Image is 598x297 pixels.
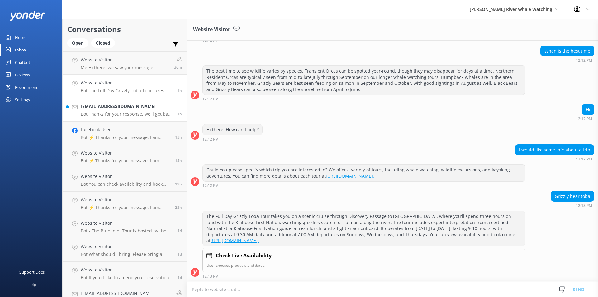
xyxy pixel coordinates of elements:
[15,44,26,56] div: Inbox
[178,228,182,233] span: Sep 07 2025 08:17am (UTC -07:00) America/Tijuana
[202,275,219,278] strong: 12:13 PM
[515,145,594,155] div: I would like some info about a trip
[63,215,187,238] a: Website VisitorBot:- The Bute Inlet Tour is hosted by the Homalco First Nation along the Orford R...
[15,69,30,81] div: Reviews
[202,184,219,188] strong: 12:12 PM
[540,58,594,62] div: Sep 08 2025 12:12pm (UTC -07:00) America/Tijuana
[576,59,592,62] strong: 12:12 PM
[202,183,525,188] div: Sep 08 2025 12:12pm (UTC -07:00) America/Tijuana
[81,220,173,227] h4: Website Visitor
[515,157,594,161] div: Sep 08 2025 12:12pm (UTC -07:00) America/Tijuana
[177,88,182,93] span: Sep 08 2025 12:13pm (UTC -07:00) America/Tijuana
[67,38,88,48] div: Open
[81,266,173,273] h4: Website Visitor
[541,46,594,56] div: When is the best time
[202,39,219,42] strong: 12:12 PM
[177,111,182,117] span: Sep 08 2025 11:35am (UTC -07:00) America/Tijuana
[193,26,230,34] h3: Website Visitor
[63,145,187,168] a: Website VisitorBot:⚡ Thanks for your message. I am sorry I don't have that answer for you. You're...
[63,75,187,98] a: Website VisitorBot:The Full Day Grizzly Toba Tour takes you on a scenic cruise through Discovery ...
[576,117,592,121] strong: 12:12 PM
[81,150,170,156] h4: Website Visitor
[67,39,91,46] a: Open
[202,97,525,101] div: Sep 08 2025 12:12pm (UTC -07:00) America/Tijuana
[576,117,594,121] div: Sep 08 2025 12:12pm (UTC -07:00) America/Tijuana
[203,211,525,246] div: The Full Day Grizzly Toba Tour takes you on a scenic cruise through Discovery Passage to [GEOGRAP...
[470,6,552,12] span: [PERSON_NAME] River Whale Watching
[19,266,45,278] div: Support Docs
[81,111,173,117] p: Bot: Thanks for your response, we'll get back to you as soon as we can during opening hours.
[81,290,172,297] h4: [EMAIL_ADDRESS][DOMAIN_NAME]
[203,66,525,94] div: The best time to see wildlife varies by species. Transient Orcas can be spotted year-round, thoug...
[175,181,182,187] span: Sep 07 2025 05:35pm (UTC -07:00) America/Tijuana
[81,243,173,250] h4: Website Visitor
[15,31,26,44] div: Home
[81,251,173,257] p: Bot: What should I bring: Please bring a reusable water bottle (we have a water refill station!),...
[63,238,187,262] a: Website VisitorBot:What should I bring: Please bring a reusable water bottle (we have a water ref...
[15,93,30,106] div: Settings
[203,165,525,181] div: Could you please specify which trip you are interested in? We offer a variety of tours, including...
[63,122,187,145] a: Facebook UserBot:⚡ Thanks for your message. I am sorry I don't have that answer for you. You're w...
[551,191,594,202] div: Grizzly bear toba
[175,205,182,210] span: Sep 07 2025 01:56pm (UTC -07:00) America/Tijuana
[81,181,170,187] p: Bot: You can check availability and book the Single Day Whale Watch and Kayaking tour online at [...
[175,135,182,140] span: Sep 07 2025 09:59pm (UTC -07:00) America/Tijuana
[15,56,30,69] div: Chatbot
[326,173,374,179] a: [URL][DOMAIN_NAME].
[63,98,187,122] a: [EMAIL_ADDRESS][DOMAIN_NAME]Bot:Thanks for your response, we'll get back to you as soon as we can...
[81,88,173,93] p: Bot: The Full Day Grizzly Toba Tour takes you on a scenic cruise through Discovery Passage to [GE...
[15,81,39,93] div: Recommend
[81,65,169,70] p: Me: Hi there, we saw your message regarding [MEDICAL_DATA]. Can you tell us more about what quest...
[91,38,115,48] div: Closed
[216,252,272,260] h4: Check Live Availability
[81,103,173,110] h4: [EMAIL_ADDRESS][DOMAIN_NAME]
[9,11,45,21] img: yonder-white-logo.png
[175,158,182,163] span: Sep 07 2025 09:32pm (UTC -07:00) America/Tijuana
[174,65,182,70] span: Sep 08 2025 01:17pm (UTC -07:00) America/Tijuana
[81,79,173,86] h4: Website Visitor
[178,275,182,280] span: Sep 06 2025 08:12pm (UTC -07:00) America/Tijuana
[81,173,170,180] h4: Website Visitor
[63,262,187,285] a: Website VisitorBot:If you'd like to amend your reservation, please contact the [PERSON_NAME] Rive...
[211,237,259,243] a: [URL][DOMAIN_NAME].
[582,104,594,115] div: Hi
[202,38,525,42] div: Sep 08 2025 12:12pm (UTC -07:00) America/Tijuana
[81,275,173,280] p: Bot: If you'd like to amend your reservation, please contact the [PERSON_NAME] River Whale Watchi...
[178,251,182,257] span: Sep 06 2025 11:26pm (UTC -07:00) America/Tijuana
[91,39,118,46] a: Closed
[63,51,187,75] a: Website VisitorMe:Hi there, we saw your message regarding [MEDICAL_DATA]. Can you tell us more ab...
[63,168,187,192] a: Website VisitorBot:You can check availability and book the Single Day Whale Watch and Kayaking to...
[81,205,170,210] p: Bot: ⚡ Thanks for your message. I am sorry I don't have that answer for you. You're welcome to ke...
[551,203,594,208] div: Sep 08 2025 12:13pm (UTC -07:00) America/Tijuana
[202,137,219,141] strong: 12:12 PM
[67,23,182,35] h2: Conversations
[81,126,170,133] h4: Facebook User
[63,192,187,215] a: Website VisitorBot:⚡ Thanks for your message. I am sorry I don't have that answer for you. You're...
[81,56,169,63] h4: Website Visitor
[81,135,170,140] p: Bot: ⚡ Thanks for your message. I am sorry I don't have that answer for you. You're welcome to ke...
[202,274,525,278] div: Sep 08 2025 12:13pm (UTC -07:00) America/Tijuana
[27,278,36,291] div: Help
[202,97,219,101] strong: 12:12 PM
[202,137,263,141] div: Sep 08 2025 12:12pm (UTC -07:00) America/Tijuana
[81,228,173,234] p: Bot: - The Bute Inlet Tour is hosted by the Homalco First Nation along the Orford River and inclu...
[206,262,521,268] p: User chooses products and dates.
[203,124,262,135] div: Hi there! How can I help?
[576,204,592,208] strong: 12:13 PM
[576,157,592,161] strong: 12:12 PM
[81,196,170,203] h4: Website Visitor
[81,158,170,164] p: Bot: ⚡ Thanks for your message. I am sorry I don't have that answer for you. You're welcome to ke...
